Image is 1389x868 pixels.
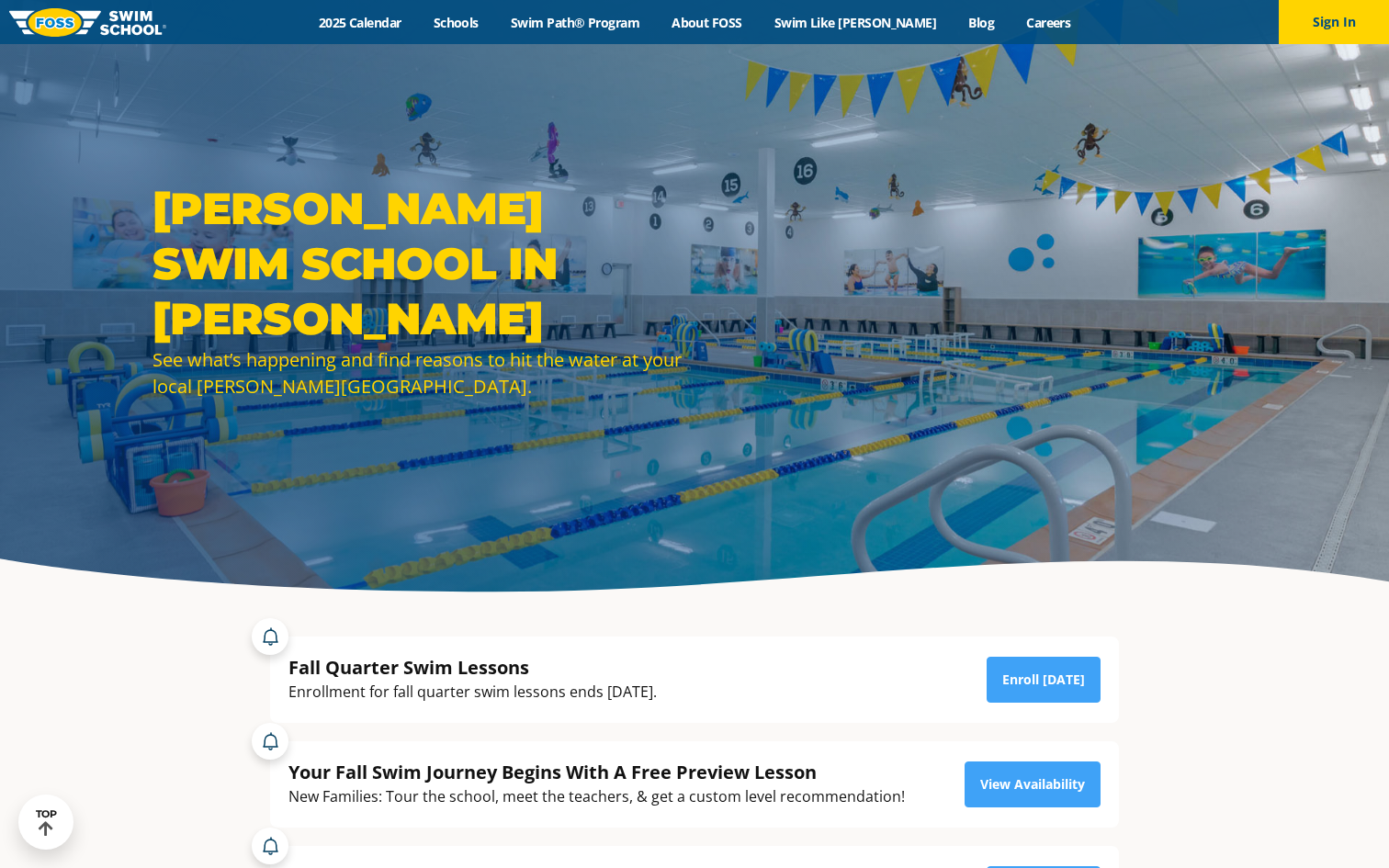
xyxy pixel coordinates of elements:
[965,761,1101,807] a: View Availability
[152,346,685,400] div: See what’s happening and find reasons to hit the water at your local [PERSON_NAME][GEOGRAPHIC_DATA].
[953,14,1011,31] a: Blog
[9,8,166,37] img: FOSS Swim School Logo
[288,784,905,809] div: New Families: Tour the school, meet the teachers, & get a custom level recommendation!
[152,181,685,346] h1: [PERSON_NAME] Swim School in [PERSON_NAME]
[288,760,905,784] div: Your Fall Swim Journey Begins With A Free Preview Lesson
[1011,14,1087,31] a: Careers
[987,657,1101,703] a: Enroll [DATE]
[288,655,657,680] div: Fall Quarter Swim Lessons
[302,14,417,31] a: 2025 Calendar
[494,14,655,31] a: Swim Path® Program
[758,14,953,31] a: Swim Like [PERSON_NAME]
[36,808,57,837] div: TOP
[656,14,759,31] a: About FOSS
[288,680,657,705] div: Enrollment for fall quarter swim lessons ends [DATE].
[417,14,494,31] a: Schools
